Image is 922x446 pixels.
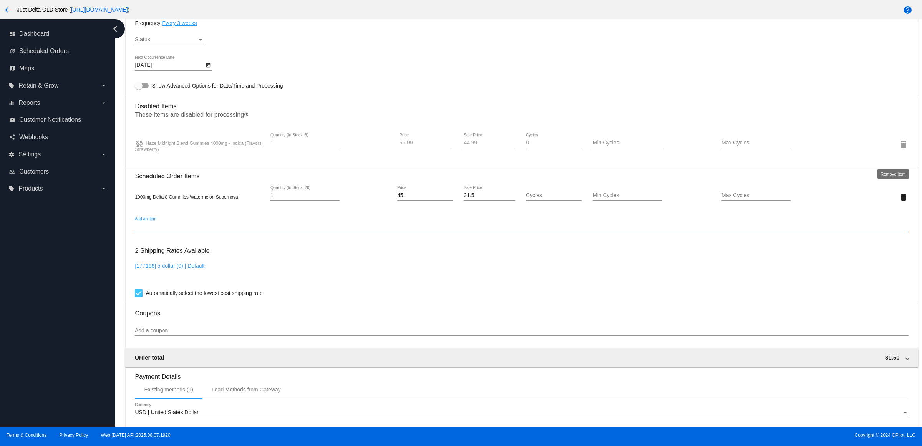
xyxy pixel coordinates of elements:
mat-icon: sync_disabled [135,139,144,148]
i: update [9,48,15,54]
input: Max Cycles [721,192,791,199]
i: email [9,117,15,123]
a: map Maps [9,62,107,75]
a: Terms & Conditions [7,433,46,438]
mat-icon: help [903,5,912,15]
a: update Scheduled Orders [9,45,107,57]
a: share Webhooks [9,131,107,143]
p: These items are disabled for processing [135,111,908,121]
a: dashboard Dashboard [9,28,107,40]
span: 31.50 [885,354,900,361]
input: Min Cycles [593,140,662,146]
mat-icon: help_outline [244,112,249,121]
mat-icon: delete [899,192,908,202]
div: Existing methods (1) [144,386,193,393]
span: Automatically select the lowest cost shipping rate [146,288,262,298]
span: Show Advanced Options for Date/Time and Processing [152,82,283,90]
h3: Payment Details [135,367,908,380]
input: Quantity (In Stock: 20) [270,192,340,199]
mat-icon: delete [899,140,908,149]
mat-select: Currency [135,410,908,416]
a: [177166] 5 dollar (0) | Default [135,263,204,269]
input: Max Cycles [721,140,791,146]
input: Sale Price [464,192,515,199]
input: Price [397,192,453,199]
span: Products [18,185,43,192]
i: settings [8,151,15,158]
mat-select: Status [135,36,204,43]
span: USD | United States Dollar [135,409,198,415]
i: equalizer [8,100,15,106]
span: 1000mg Delta 8 Gummies Watermelon Supernova [135,194,238,200]
input: Next Occurrence Date [135,62,204,68]
span: Just Delta OLD Store ( ) [17,7,129,13]
i: arrow_drop_down [101,100,107,106]
i: arrow_drop_down [101,151,107,158]
span: Retain & Grow [18,82,58,89]
a: Every 3 weeks [162,20,197,26]
i: local_offer [8,83,15,89]
span: Scheduled Orders [19,48,69,55]
input: Add an item [135,224,908,230]
input: Min Cycles [593,192,662,199]
span: Maps [19,65,34,72]
a: Web:[DATE] API:2025.08.07.1920 [101,433,171,438]
span: Dashboard [19,30,49,37]
input: Price [400,140,451,146]
input: Cycles [526,192,582,199]
h3: Disabled Items [135,97,908,110]
h3: Coupons [135,304,908,317]
span: Status [135,36,150,42]
a: people_outline Customers [9,166,107,178]
input: Cycles [526,140,582,146]
a: [URL][DOMAIN_NAME] [71,7,128,13]
span: Webhooks [19,134,48,141]
a: email Customer Notifications [9,114,107,126]
mat-icon: arrow_back [3,5,12,15]
span: Settings [18,151,41,158]
div: Load Methods from Gateway [212,386,281,393]
i: share [9,134,15,140]
i: map [9,65,15,71]
span: Customer Notifications [19,116,81,123]
a: Privacy Policy [60,433,88,438]
span: Customers [19,168,49,175]
span: Order total [134,354,164,361]
span: Copyright © 2024 QPilot, LLC [468,433,915,438]
span: Reports [18,99,40,106]
input: Sale Price [464,140,515,146]
h3: Scheduled Order Items [135,167,908,180]
span: Haze Midnight Blend Gummies 4000mg - Indica (Flavors: Strawberry) [135,141,263,152]
i: arrow_drop_down [101,186,107,192]
div: Frequency: [135,20,908,26]
input: Quantity (In Stock: 3) [270,140,340,146]
i: people_outline [9,169,15,175]
input: Add a coupon [135,328,908,334]
h3: 2 Shipping Rates Available [135,242,209,259]
i: arrow_drop_down [101,83,107,89]
mat-expansion-panel-header: Order total 31.50 [125,348,918,367]
i: local_offer [8,186,15,192]
button: Open calendar [204,61,212,69]
i: dashboard [9,31,15,37]
i: chevron_left [109,23,121,35]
